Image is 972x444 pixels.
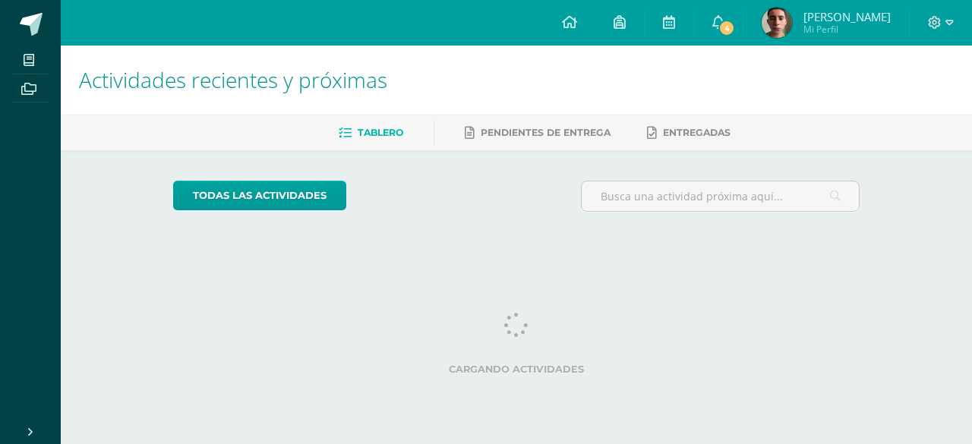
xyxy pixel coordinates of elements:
span: Entregadas [663,127,731,138]
input: Busca una actividad próxima aquí... [582,181,860,211]
span: Mi Perfil [803,23,891,36]
span: [PERSON_NAME] [803,9,891,24]
a: Pendientes de entrega [465,121,611,145]
span: Actividades recientes y próximas [79,65,387,94]
label: Cargando actividades [173,364,860,375]
img: 044cd840ee35b6f0a796e2904b173438.png [762,8,792,38]
span: Pendientes de entrega [481,127,611,138]
span: 4 [718,20,735,36]
a: Entregadas [647,121,731,145]
a: todas las Actividades [173,181,346,210]
span: Tablero [358,127,403,138]
a: Tablero [339,121,403,145]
